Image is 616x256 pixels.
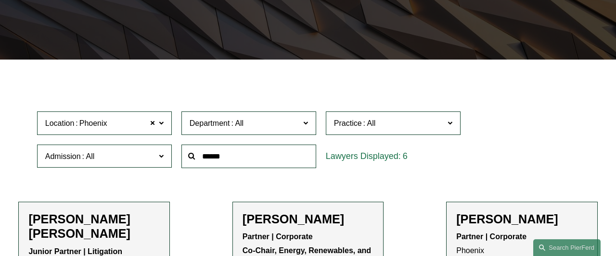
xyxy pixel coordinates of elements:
span: Admission [45,152,81,160]
span: 6 [403,151,408,161]
h2: [PERSON_NAME] [PERSON_NAME] [28,212,159,241]
strong: Partner | Corporate [456,232,526,241]
h2: [PERSON_NAME] [456,212,587,227]
h2: [PERSON_NAME] [243,212,373,227]
span: Phoenix [79,117,107,130]
span: Practice [334,119,362,127]
span: Department [190,119,230,127]
strong: Junior Partner | Litigation [28,247,122,256]
a: Search this site [533,239,601,256]
span: Location [45,119,75,127]
strong: Partner | Corporate [243,232,313,241]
